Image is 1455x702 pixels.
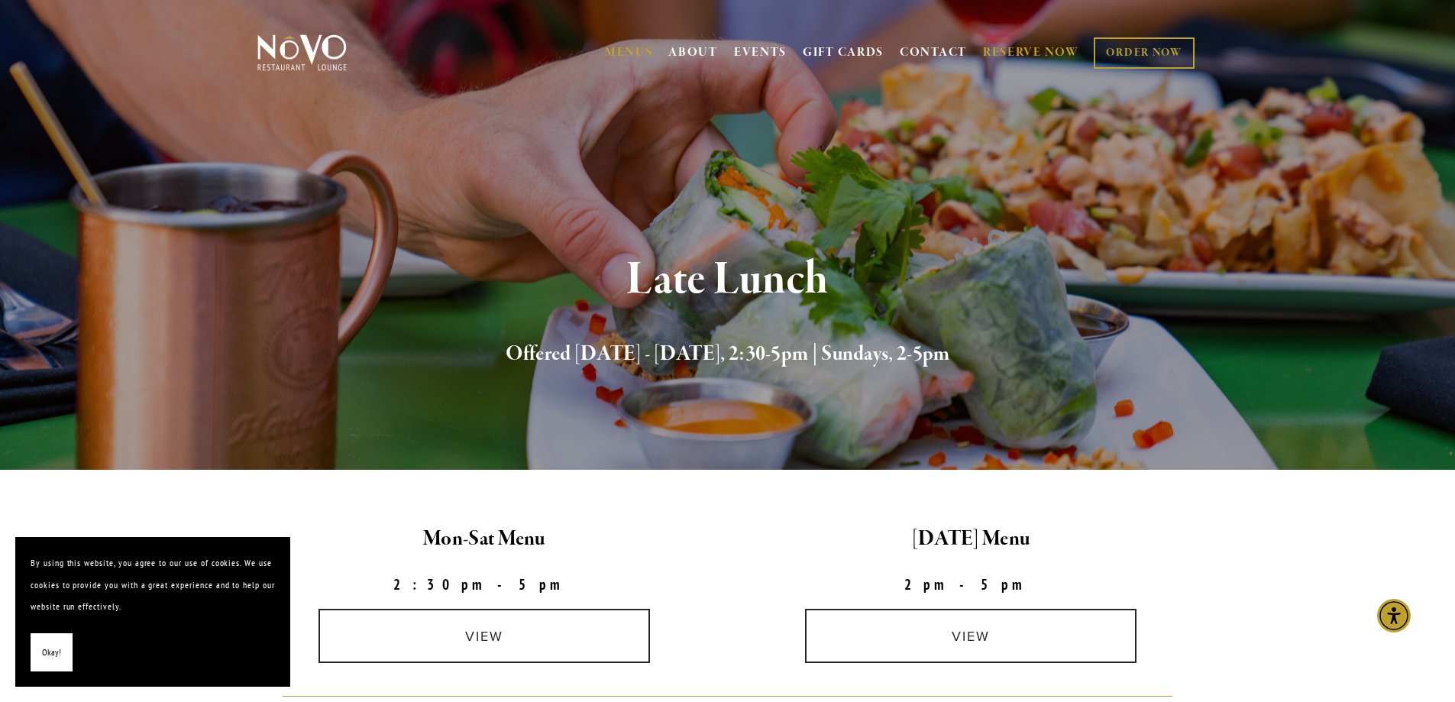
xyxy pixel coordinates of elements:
strong: 2pm-5pm [904,575,1037,594]
img: Novo Restaurant &amp; Lounge [254,34,350,72]
a: ORDER NOW [1094,37,1194,69]
a: GIFT CARDS [803,38,884,67]
section: Cookie banner [15,537,290,687]
span: Okay! [42,642,61,664]
a: ABOUT [668,45,718,60]
a: view [318,609,650,663]
a: MENUS [605,45,653,60]
a: view [805,609,1137,663]
strong: 2:30pm-5pm [393,575,575,594]
h2: Offered [DATE] - [DATE], 2:30-5pm | Sundays, 2-5pm [283,338,1173,370]
p: By using this website, you agree to our use of cookies. We use cookies to provide you with a grea... [31,552,275,618]
a: RESERVE NOW [983,38,1079,67]
a: EVENTS [734,45,787,60]
div: Accessibility Menu [1377,599,1411,632]
h2: [DATE] Menu [741,523,1201,555]
h1: Late Lunch [283,255,1173,305]
button: Okay! [31,633,73,672]
a: CONTACT [900,38,967,67]
h2: Mon-Sat Menu [254,523,715,555]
